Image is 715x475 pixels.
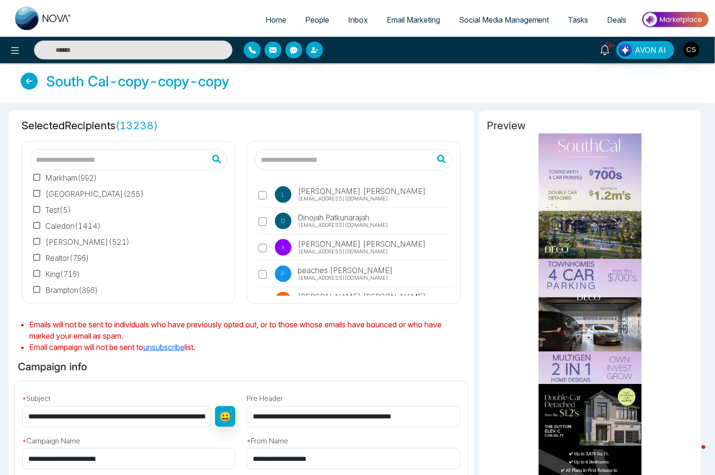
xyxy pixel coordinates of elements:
label: [PERSON_NAME] ( 521 ) [33,236,130,248]
input: Markham(992) [33,174,42,183]
span: People [305,15,329,25]
span: ( 13238 ) [116,119,158,132]
span: Email Marketing [387,15,440,25]
a: People [296,11,339,29]
a: unsubscribe [143,342,184,352]
img: Market-place.gif [641,9,709,30]
span: Tasks [568,15,589,25]
span: [EMAIL_ADDRESS][DOMAIN_NAME] [298,195,388,203]
p: J [275,292,291,308]
input: [GEOGRAPHIC_DATA](265) [33,190,42,199]
p: A [275,239,291,256]
a: Inbox [339,11,377,29]
input: A [PERSON_NAME] [PERSON_NAME] [EMAIL_ADDRESS][DOMAIN_NAME] [258,244,267,252]
span: Selected Recipients [22,118,461,133]
button: 😀 [215,406,235,427]
img: Lead Flow [619,43,632,57]
p: D [275,213,291,229]
label: King ( 716 ) [33,268,80,280]
label: Test ( 5 ) [33,204,71,216]
input: D Dinojah Patkunarajah [EMAIL_ADDRESS][DOMAIN_NAME] [258,217,267,226]
span: [PERSON_NAME] [PERSON_NAME] [296,185,426,197]
button: AVON AI [616,41,674,59]
label: Markham ( 992 ) [33,172,97,183]
h6: Campaign info [14,358,91,375]
input: Brampton(396) [33,286,42,295]
a: Home [256,11,296,29]
span: Preview [487,118,693,133]
iframe: Intercom live chat [683,443,706,466]
p: L [275,186,291,203]
label: Subject [22,393,50,404]
a: Tasks [559,11,598,29]
span: Dinojah Patkunarajah [296,212,369,223]
span: Deals [607,15,627,25]
li: Emails will not be sent to individuals who have previously opted out, or to those whose emails ha... [29,319,468,342]
label: [GEOGRAPHIC_DATA] ( 265 ) [33,188,144,200]
label: Caledon ( 1414 ) [33,220,101,232]
span: peaches [PERSON_NAME] [296,265,393,276]
span: [PERSON_NAME] [PERSON_NAME] [296,291,426,302]
input: Realtor(796) [33,254,42,263]
label: Realtor ( 796 ) [33,252,89,264]
span: [EMAIL_ADDRESS][DOMAIN_NAME] [298,248,388,256]
h4: South Cal-copy-copy-copy [46,73,229,90]
input: Test(5) [33,206,42,215]
p: p [275,266,291,282]
img: Nova CRM Logo [15,7,72,30]
span: Inbox [348,15,368,25]
input: King(716) [33,270,42,279]
label: Pre Header [247,393,283,404]
li: Email campaign will not be sent to list. [29,342,468,353]
label: From Name [247,436,288,447]
span: AVON AI [635,44,666,56]
a: Email Marketing [377,11,449,29]
img: User Avatar [683,42,699,58]
input: L [PERSON_NAME] [PERSON_NAME] [EMAIL_ADDRESS][DOMAIN_NAME] [258,191,267,200]
input: [PERSON_NAME](521) [33,238,42,247]
span: [EMAIL_ADDRESS][DOMAIN_NAME] [298,274,388,282]
span: 10+ [605,41,614,50]
span: Home [266,15,286,25]
a: Social Media Management [449,11,559,29]
span: [PERSON_NAME] [PERSON_NAME] [296,238,426,250]
label: Brampton ( 396 ) [33,284,98,296]
input: Caledon(1414) [33,222,42,231]
span: [EMAIL_ADDRESS][DOMAIN_NAME] [298,221,388,229]
span: Social Media Management [459,15,549,25]
a: Deals [598,11,636,29]
label: Campaign Name [22,436,80,447]
input: p peaches [PERSON_NAME] [EMAIL_ADDRESS][DOMAIN_NAME] [258,270,267,279]
a: 10+ [594,41,616,58]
